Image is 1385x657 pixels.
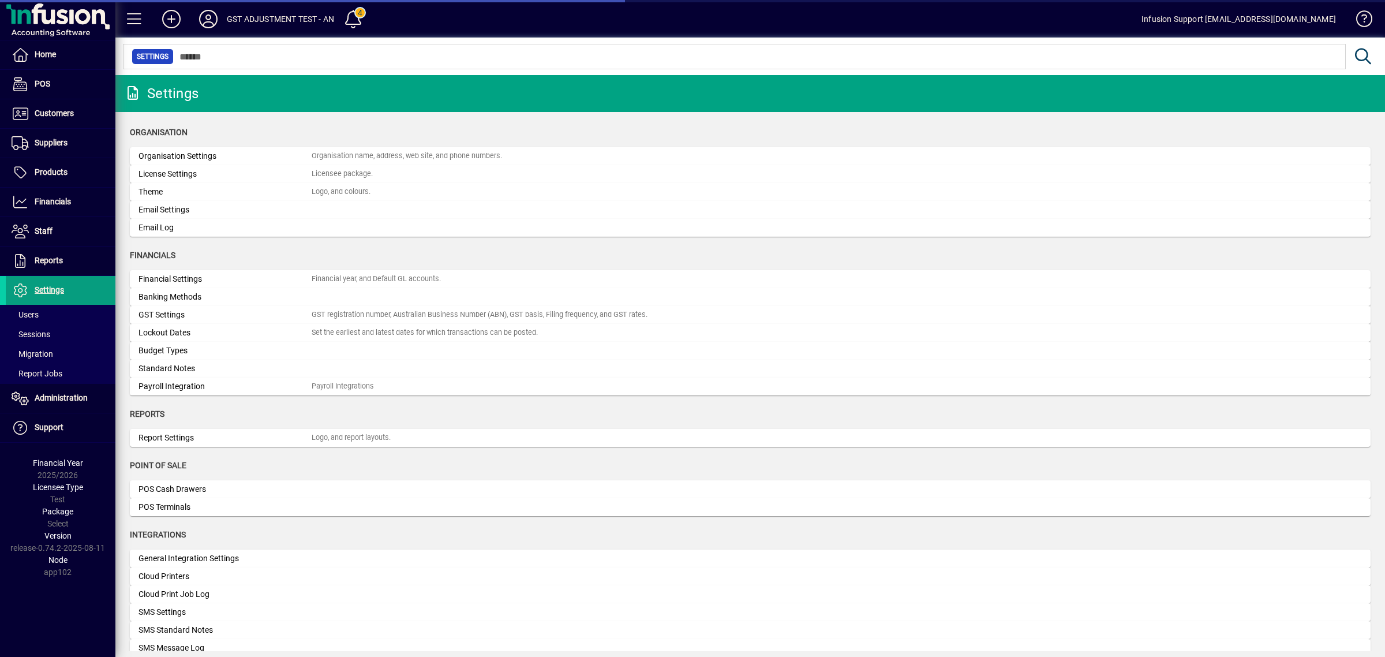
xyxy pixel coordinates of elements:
[138,345,312,357] div: Budget Types
[35,50,56,59] span: Home
[124,84,199,103] div: Settings
[6,217,115,246] a: Staff
[227,10,334,28] div: GST ADJUSTMENT TEST - AN
[138,432,312,444] div: Report Settings
[190,9,227,29] button: Profile
[6,305,115,324] a: Users
[137,51,169,62] span: Settings
[130,251,175,260] span: Financials
[12,330,50,339] span: Sessions
[138,168,312,180] div: License Settings
[130,219,1371,237] a: Email Log
[6,129,115,158] a: Suppliers
[130,585,1371,603] a: Cloud Print Job Log
[138,642,312,654] div: SMS Message Log
[35,167,68,177] span: Products
[312,432,391,443] div: Logo, and report layouts.
[130,530,186,539] span: Integrations
[35,109,74,118] span: Customers
[1141,10,1336,28] div: Infusion Support [EMAIL_ADDRESS][DOMAIN_NAME]
[138,570,312,583] div: Cloud Printers
[312,309,647,320] div: GST registration number, Australian Business Number (ABN), GST basis, Filing frequency, and GST r...
[35,226,53,236] span: Staff
[33,458,83,468] span: Financial Year
[12,310,39,319] span: Users
[138,327,312,339] div: Lockout Dates
[33,483,83,492] span: Licensee Type
[130,270,1371,288] a: Financial SettingsFinancial year, and Default GL accounts.
[312,186,370,197] div: Logo, and colours.
[6,384,115,413] a: Administration
[12,349,53,359] span: Migration
[6,158,115,187] a: Products
[138,588,312,600] div: Cloud Print Job Log
[312,151,502,162] div: Organisation name, address, web site, and phone numbers.
[312,274,441,285] div: Financial year, and Default GL accounts.
[130,550,1371,568] a: General Integration Settings
[130,409,164,419] span: Reports
[130,306,1371,324] a: GST SettingsGST registration number, Australian Business Number (ABN), GST basis, Filing frequenc...
[6,99,115,128] a: Customers
[130,201,1371,219] a: Email Settings
[130,288,1371,306] a: Banking Methods
[130,147,1371,165] a: Organisation SettingsOrganisation name, address, web site, and phone numbers.
[130,360,1371,378] a: Standard Notes
[6,247,115,275] a: Reports
[130,621,1371,639] a: SMS Standard Notes
[138,606,312,618] div: SMS Settings
[44,531,72,540] span: Version
[130,461,186,470] span: Point of Sale
[1347,2,1371,40] a: Knowledge Base
[138,291,312,303] div: Banking Methods
[35,423,63,432] span: Support
[35,285,64,294] span: Settings
[6,364,115,383] a: Report Jobs
[35,138,68,147] span: Suppliers
[138,186,312,198] div: Theme
[138,309,312,321] div: GST Settings
[312,381,374,392] div: Payroll Integrations
[6,413,115,442] a: Support
[130,639,1371,657] a: SMS Message Log
[138,624,312,636] div: SMS Standard Notes
[48,555,68,565] span: Node
[130,429,1371,447] a: Report SettingsLogo, and report layouts.
[35,197,71,206] span: Financials
[130,568,1371,585] a: Cloud Printers
[312,169,373,180] div: Licensee package.
[6,324,115,344] a: Sessions
[130,480,1371,498] a: POS Cash Drawers
[130,342,1371,360] a: Budget Types
[138,150,312,162] div: Organisation Settings
[130,165,1371,183] a: License SettingsLicensee package.
[138,222,312,234] div: Email Log
[130,183,1371,201] a: ThemeLogo, and colours.
[138,483,312,495] div: POS Cash Drawers
[6,188,115,216] a: Financials
[138,553,312,565] div: General Integration Settings
[42,507,73,516] span: Package
[138,204,312,216] div: Email Settings
[153,9,190,29] button: Add
[130,498,1371,516] a: POS Terminals
[35,79,50,88] span: POS
[130,324,1371,342] a: Lockout DatesSet the earliest and latest dates for which transactions can be posted.
[6,344,115,364] a: Migration
[130,378,1371,395] a: Payroll IntegrationPayroll Integrations
[138,273,312,285] div: Financial Settings
[138,501,312,513] div: POS Terminals
[138,363,312,375] div: Standard Notes
[35,393,88,402] span: Administration
[12,369,62,378] span: Report Jobs
[130,128,188,137] span: Organisation
[130,603,1371,621] a: SMS Settings
[138,380,312,393] div: Payroll Integration
[312,327,538,338] div: Set the earliest and latest dates for which transactions can be posted.
[6,40,115,69] a: Home
[35,256,63,265] span: Reports
[6,70,115,99] a: POS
